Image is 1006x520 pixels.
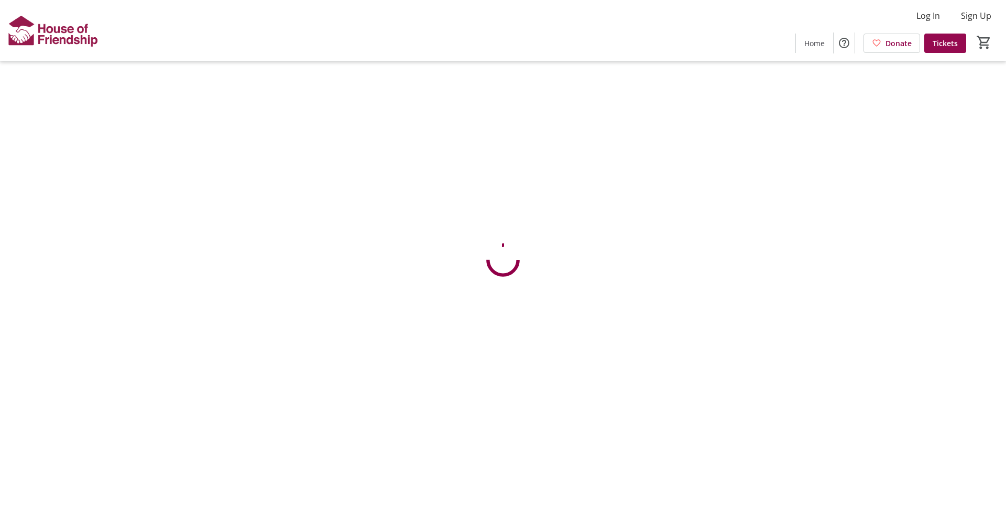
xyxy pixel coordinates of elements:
[953,7,1000,24] button: Sign Up
[885,38,912,49] span: Donate
[924,34,966,53] a: Tickets
[804,38,825,49] span: Home
[863,34,920,53] a: Donate
[834,32,855,53] button: Help
[933,38,958,49] span: Tickets
[916,9,940,22] span: Log In
[961,9,991,22] span: Sign Up
[908,7,948,24] button: Log In
[796,34,833,53] a: Home
[6,4,100,57] img: House of Friendship's Logo
[975,33,993,52] button: Cart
